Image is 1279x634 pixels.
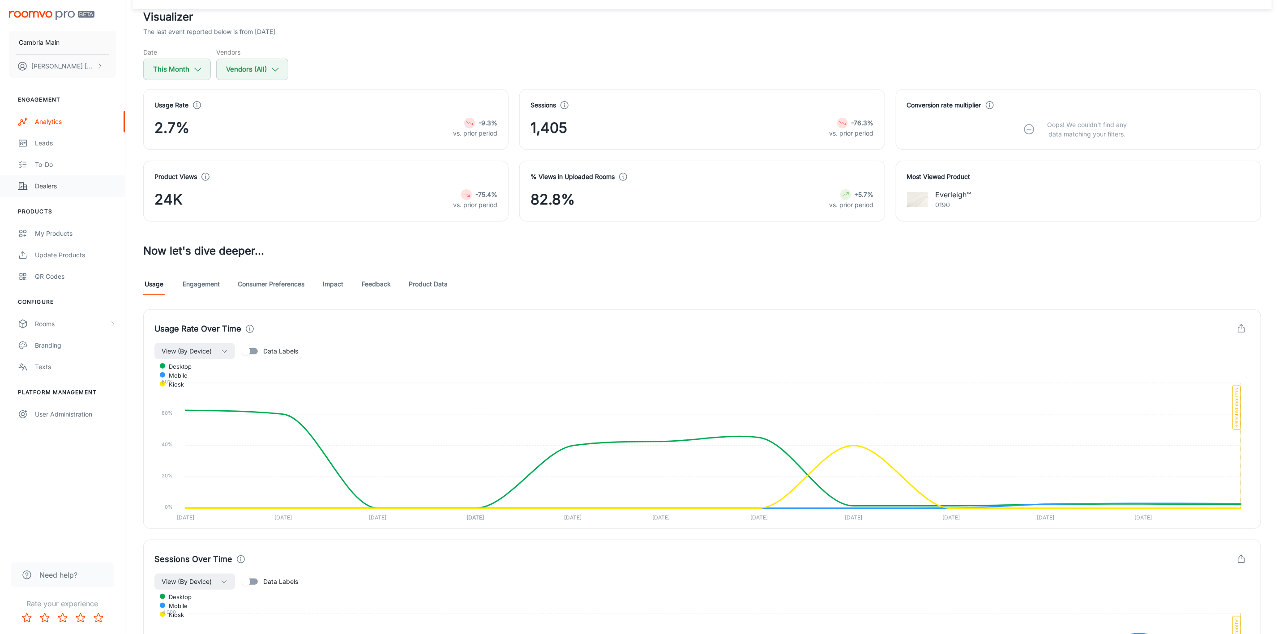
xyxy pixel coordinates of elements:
div: Branding [35,340,116,350]
button: View (By Device) [154,574,235,590]
h4: Product Views [154,172,197,182]
div: Dealers [35,181,116,191]
a: Impact [322,273,344,295]
tspan: [DATE] [942,514,960,521]
div: Update Products [35,250,116,260]
tspan: 80% [162,379,173,385]
p: vs. prior period [453,128,497,138]
p: 0190 [936,200,971,210]
a: Product Data [409,273,448,295]
span: mobile [162,602,188,610]
p: Cambria Main [19,38,60,47]
span: 82.8% [530,189,575,210]
button: Rate 2 star [36,609,54,627]
span: desktop [162,362,192,370]
p: vs. prior period [453,200,497,210]
p: Rate your experience [7,598,118,609]
tspan: 40% [162,441,173,447]
span: 1,405 [530,117,567,139]
span: View (By Device) [162,576,212,587]
img: Roomvo PRO Beta [9,11,94,20]
a: Engagement [183,273,220,295]
h4: Sessions [530,100,556,110]
p: [PERSON_NAME] [PERSON_NAME] [31,61,94,71]
p: vs. prior period [830,200,874,210]
h5: Date [143,47,211,57]
button: Cambria Main [9,31,116,54]
strong: -9.3% [479,119,497,127]
strong: -75.4% [475,191,497,198]
a: Usage [143,273,165,295]
strong: -76.3% [851,119,874,127]
h2: Visualizer [143,9,1261,25]
tspan: [DATE] [565,514,582,521]
button: This Month [143,59,211,80]
tspan: 0% [165,504,173,510]
tspan: [DATE] [1134,514,1152,521]
tspan: [DATE] [653,514,670,521]
h5: Vendors [216,47,288,57]
div: Leads [35,138,116,148]
div: QR Codes [35,272,116,281]
tspan: [DATE] [750,514,768,521]
span: desktop [162,593,192,601]
button: Vendors (All) [216,59,288,80]
tspan: 60% [162,410,173,416]
div: User Administration [35,409,116,419]
p: The last event reported below is from [DATE] [143,27,275,37]
div: Rooms [35,319,109,329]
tspan: [DATE] [274,514,292,521]
p: Oops! We couldn’t find any data matching your filters. [1041,120,1134,139]
a: Consumer Preferences [238,273,304,295]
button: Rate 3 star [54,609,72,627]
button: Rate 5 star [90,609,107,627]
tspan: [DATE] [845,514,862,521]
button: [PERSON_NAME] [PERSON_NAME] [9,55,116,78]
h4: Conversion rate multiplier [907,100,981,110]
a: Feedback [362,273,391,295]
strong: +5.7% [855,191,874,198]
p: vs. prior period [830,128,874,138]
span: Data Labels [263,346,298,356]
h3: Now let's dive deeper... [143,243,1261,259]
div: My Products [35,229,116,238]
span: Data Labels [263,577,298,587]
tspan: [DATE] [466,514,484,521]
span: mobile [162,371,188,379]
div: To-do [35,160,116,170]
h4: Usage Rate [154,100,188,110]
p: Everleigh™ [936,189,971,200]
span: 24K [154,189,183,210]
button: Rate 1 star [18,609,36,627]
span: View (By Device) [162,346,212,357]
div: Texts [35,362,116,372]
img: Everleigh™ [907,189,928,210]
span: 2.7% [154,117,189,139]
button: View (By Device) [154,343,235,359]
div: Analytics [35,117,116,127]
tspan: 4,000 [162,609,176,616]
tspan: [DATE] [1037,514,1054,521]
tspan: [DATE] [177,514,194,521]
tspan: 20% [162,472,173,479]
span: Need help? [39,570,77,580]
h4: % Views in Uploaded Rooms [530,172,615,182]
tspan: [DATE] [369,514,386,521]
h4: Usage Rate Over Time [154,323,241,335]
h4: Most Viewed Product [907,172,1250,182]
h4: Sessions Over Time [154,553,232,566]
button: Rate 4 star [72,609,90,627]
